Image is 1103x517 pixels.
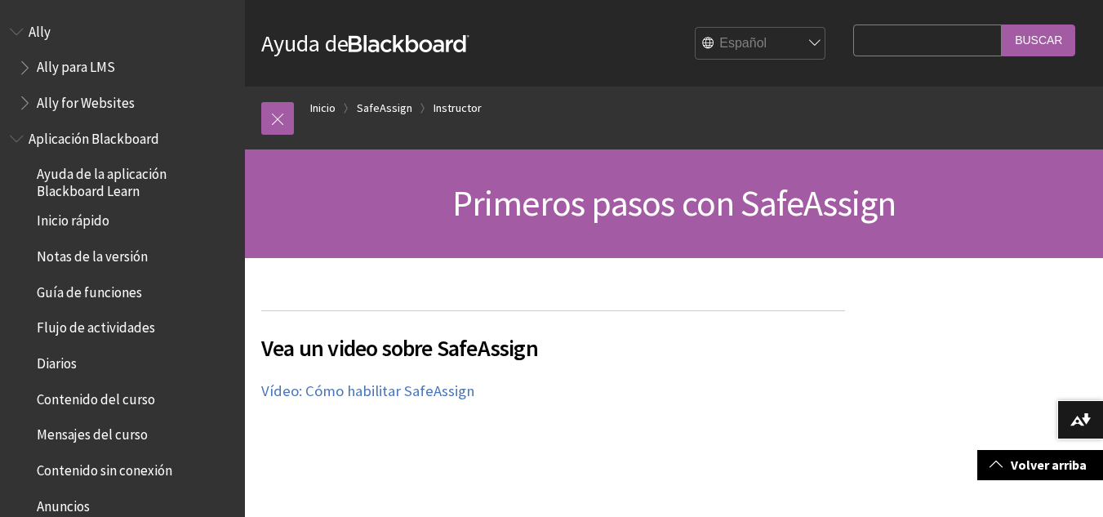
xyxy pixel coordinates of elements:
[37,89,135,111] span: Ally for Websites
[434,98,482,118] a: Instructor
[29,125,159,147] span: Aplicación Blackboard
[37,54,115,76] span: Ally para LMS
[10,18,235,117] nav: Book outline for Anthology Ally Help
[37,457,172,479] span: Contenido sin conexión
[310,98,336,118] a: Inicio
[357,98,412,118] a: SafeAssign
[37,161,233,199] span: Ayuda de la aplicación Blackboard Learn
[261,29,469,58] a: Ayuda deBlackboard
[37,243,148,265] span: Notas de la versión
[37,279,142,301] span: Guía de funciones
[29,18,51,40] span: Ally
[261,381,474,401] a: Vídeo: Cómo habilitar SafeAssign
[37,492,90,515] span: Anuncios
[37,421,148,443] span: Mensajes del curso
[261,310,845,365] h2: Vea un video sobre SafeAssign
[37,314,155,336] span: Flujo de actividades
[1002,25,1075,56] input: Buscar
[37,386,155,408] span: Contenido del curso
[37,207,109,230] span: Inicio rápido
[452,181,896,225] span: Primeros pasos con SafeAssign
[349,35,469,52] strong: Blackboard
[977,450,1103,480] a: Volver arriba
[37,350,77,372] span: Diarios
[696,28,826,60] select: Site Language Selector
